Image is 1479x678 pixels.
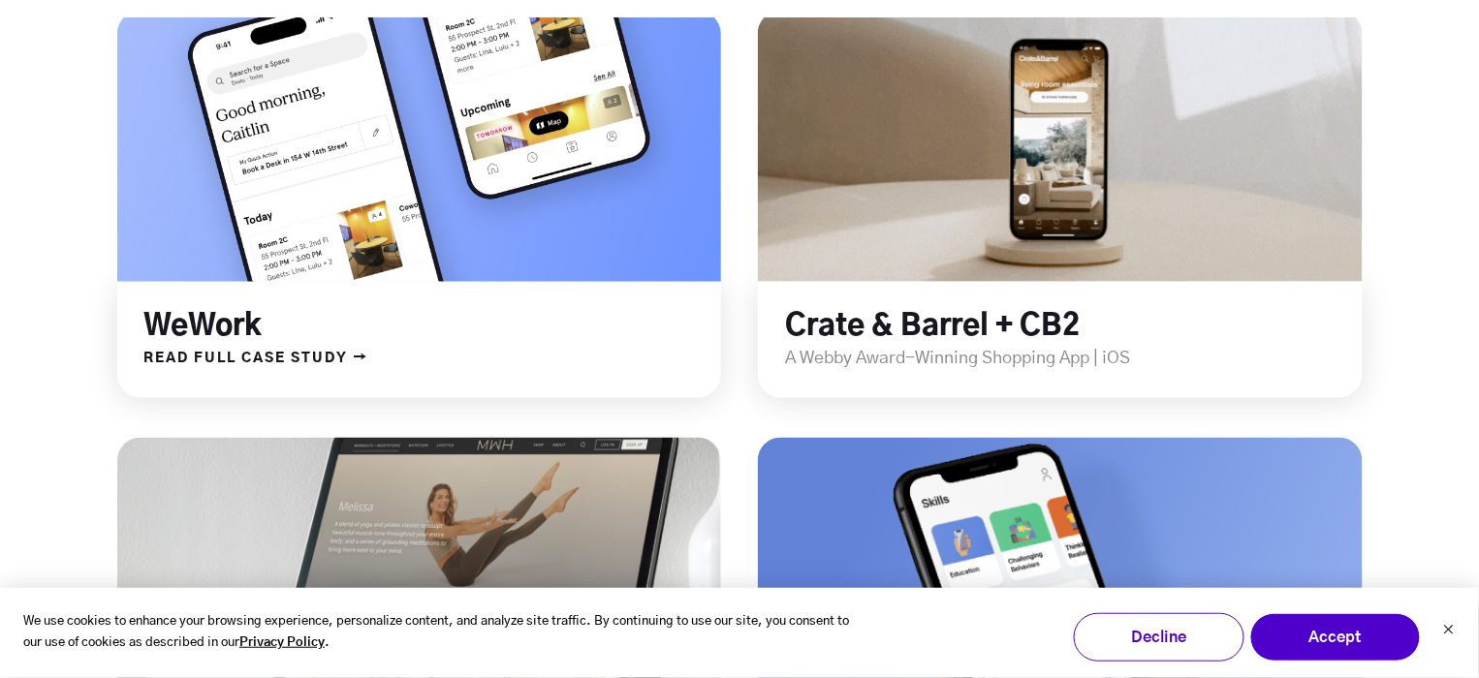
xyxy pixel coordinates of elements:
[144,312,263,341] a: WeWork
[117,346,369,371] a: READ FULL CASE STUDY →
[758,11,1362,398] div: long term stock exchange (ltse)
[239,632,325,655] a: Privacy Policy
[23,611,865,656] p: We use cookies to enhance your browsing experience, personalize content, and analyze site traffic...
[1074,613,1244,662] button: Decline
[785,346,1362,371] p: A Webby Award-Winning Shopping App | iOS
[117,11,721,398] div: long term stock exchange (ltse)
[1250,613,1421,662] button: Accept
[785,312,1080,341] a: Crate & Barrel + CB2
[1443,622,1455,642] button: Dismiss cookie banner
